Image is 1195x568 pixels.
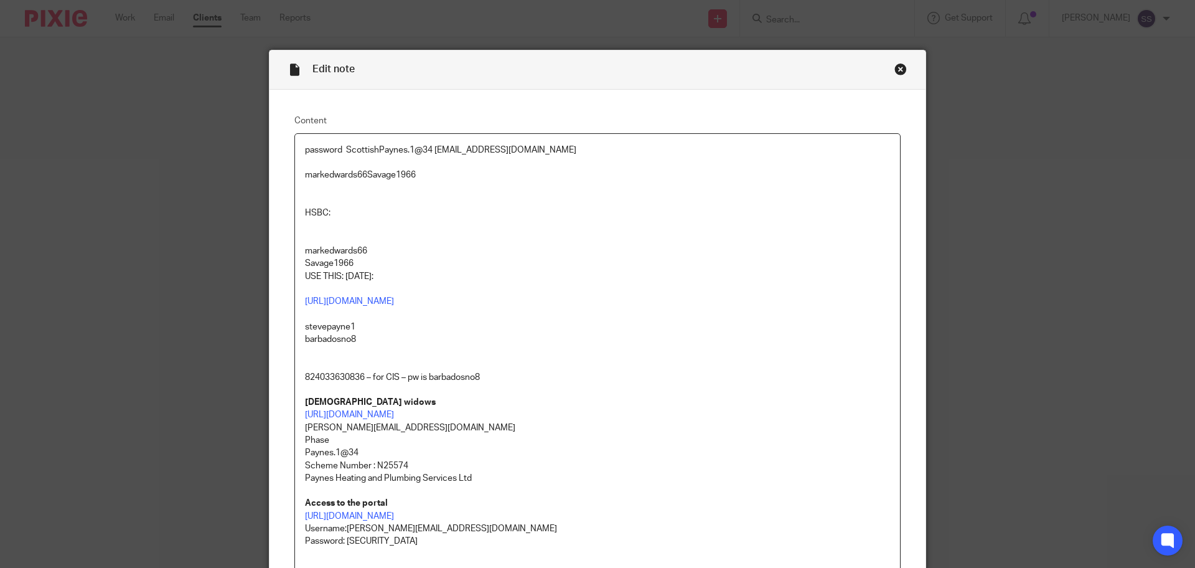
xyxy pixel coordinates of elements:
a: [URL][DOMAIN_NAME] [305,512,394,521]
p: Scheme Number : N25574 [305,460,890,472]
a: [URL][DOMAIN_NAME] [305,297,394,306]
p: Savage1966 [305,257,890,270]
p: Username:[PERSON_NAME][EMAIL_ADDRESS][DOMAIN_NAME] [305,523,890,535]
p: [PERSON_NAME][EMAIL_ADDRESS][DOMAIN_NAME] [305,422,890,434]
p: Paynes.1@34 [305,447,890,459]
p: barbadosno8 [305,333,890,371]
label: Content [294,115,901,127]
strong: Access to the portal [305,499,388,508]
p: Phase [305,434,890,447]
p: stevepayne1 [305,321,890,333]
p: HSBC: [305,207,890,219]
p: USE THIS: [DATE]: [305,270,890,283]
a: [URL][DOMAIN_NAME] [305,410,394,419]
p: Password: [SECURITY_DATA] [305,535,890,547]
p: 824033630836 – for CIS – pw is barbadosno8 [305,371,890,384]
p: markedwards66 [305,245,890,257]
p: Paynes Heating and Plumbing Services Ltd [305,472,890,485]
div: Close this dialog window [894,63,907,75]
p: markedwards66 Savage1966 [305,156,890,182]
span: Edit note [312,64,355,74]
p: password ScottishPaynes.1@34 [EMAIL_ADDRESS][DOMAIN_NAME] [305,144,890,156]
strong: [DEMOGRAPHIC_DATA] widows [305,398,436,407]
